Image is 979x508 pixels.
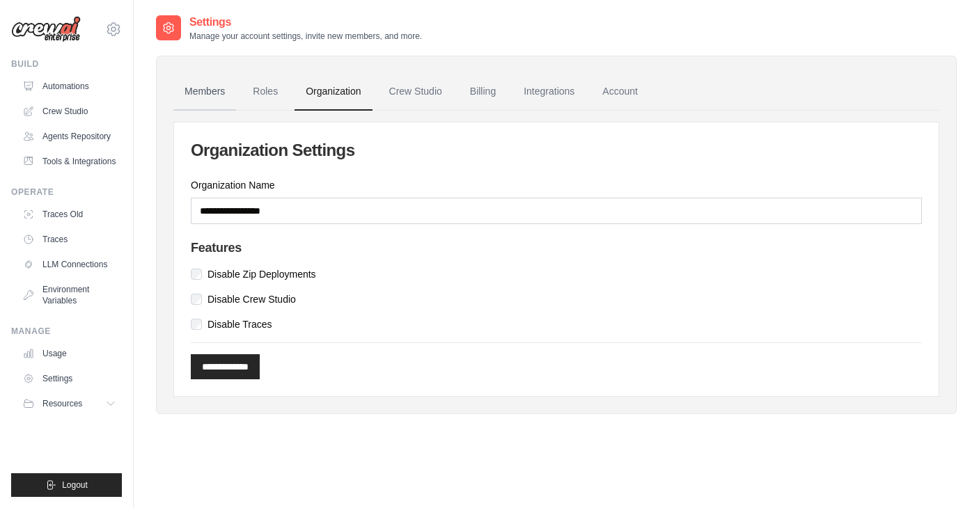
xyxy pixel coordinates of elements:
div: Operate [11,186,122,198]
img: Logo [11,16,81,42]
a: Billing [459,73,507,111]
label: Disable Zip Deployments [207,267,316,281]
a: Organization [295,73,372,111]
a: Settings [17,367,122,390]
a: Tools & Integrations [17,150,122,173]
a: Members [173,73,236,111]
span: Logout [62,479,88,491]
div: Build [11,58,122,70]
a: Usage [17,342,122,365]
p: Manage your account settings, invite new members, and more. [189,31,422,42]
label: Disable Crew Studio [207,292,296,306]
a: Account [591,73,649,111]
h2: Settings [189,14,422,31]
label: Organization Name [191,178,922,192]
div: Manage [11,326,122,337]
h4: Features [191,241,922,256]
a: Automations [17,75,122,97]
button: Resources [17,392,122,415]
a: Integrations [512,73,586,111]
a: Agents Repository [17,125,122,148]
a: Traces Old [17,203,122,225]
a: Environment Variables [17,278,122,312]
label: Disable Traces [207,317,272,331]
span: Resources [42,398,82,409]
a: Traces [17,228,122,251]
a: Crew Studio [378,73,453,111]
a: Roles [242,73,289,111]
a: Crew Studio [17,100,122,122]
a: LLM Connections [17,253,122,276]
h2: Organization Settings [191,139,922,161]
button: Logout [11,473,122,497]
